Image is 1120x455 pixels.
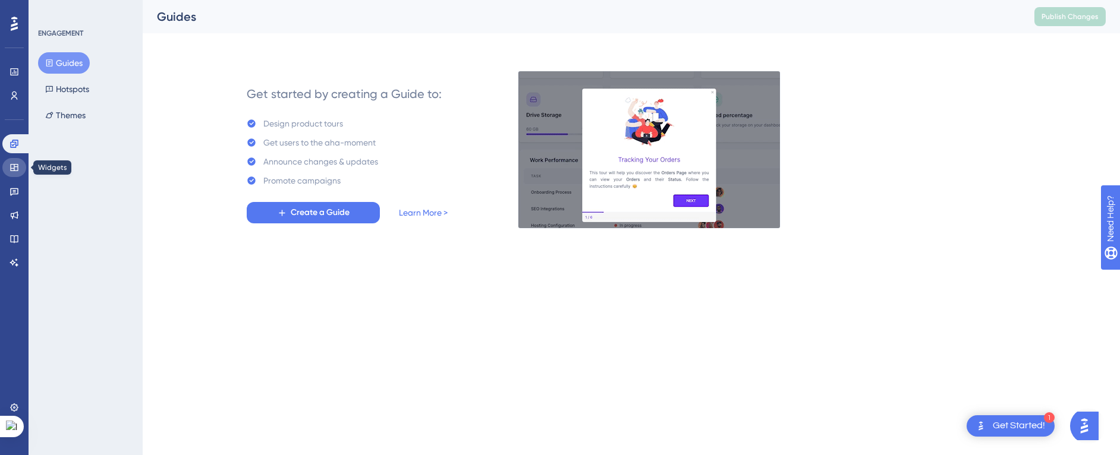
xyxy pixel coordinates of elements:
[263,173,341,188] div: Promote campaigns
[967,415,1055,437] div: Open Get Started! checklist, remaining modules: 1
[38,52,90,74] button: Guides
[38,105,93,126] button: Themes
[1070,408,1106,444] iframe: UserGuiding AI Assistant Launcher
[974,419,988,433] img: launcher-image-alternative-text
[291,206,350,220] span: Create a Guide
[38,78,96,100] button: Hotspots
[38,29,83,38] div: ENGAGEMENT
[1042,12,1099,21] span: Publish Changes
[1044,412,1055,423] div: 1
[263,116,343,131] div: Design product tours
[247,86,442,102] div: Get started by creating a Guide to:
[399,206,448,220] a: Learn More >
[993,419,1045,432] div: Get Started!
[247,202,380,223] button: Create a Guide
[263,135,376,150] div: Get users to the aha-moment
[263,154,378,169] div: Announce changes & updates
[28,3,74,17] span: Need Help?
[157,8,1005,25] div: Guides
[518,71,781,229] img: 21a29cd0e06a8f1d91b8bced9f6e1c06.gif
[1034,7,1106,26] button: Publish Changes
